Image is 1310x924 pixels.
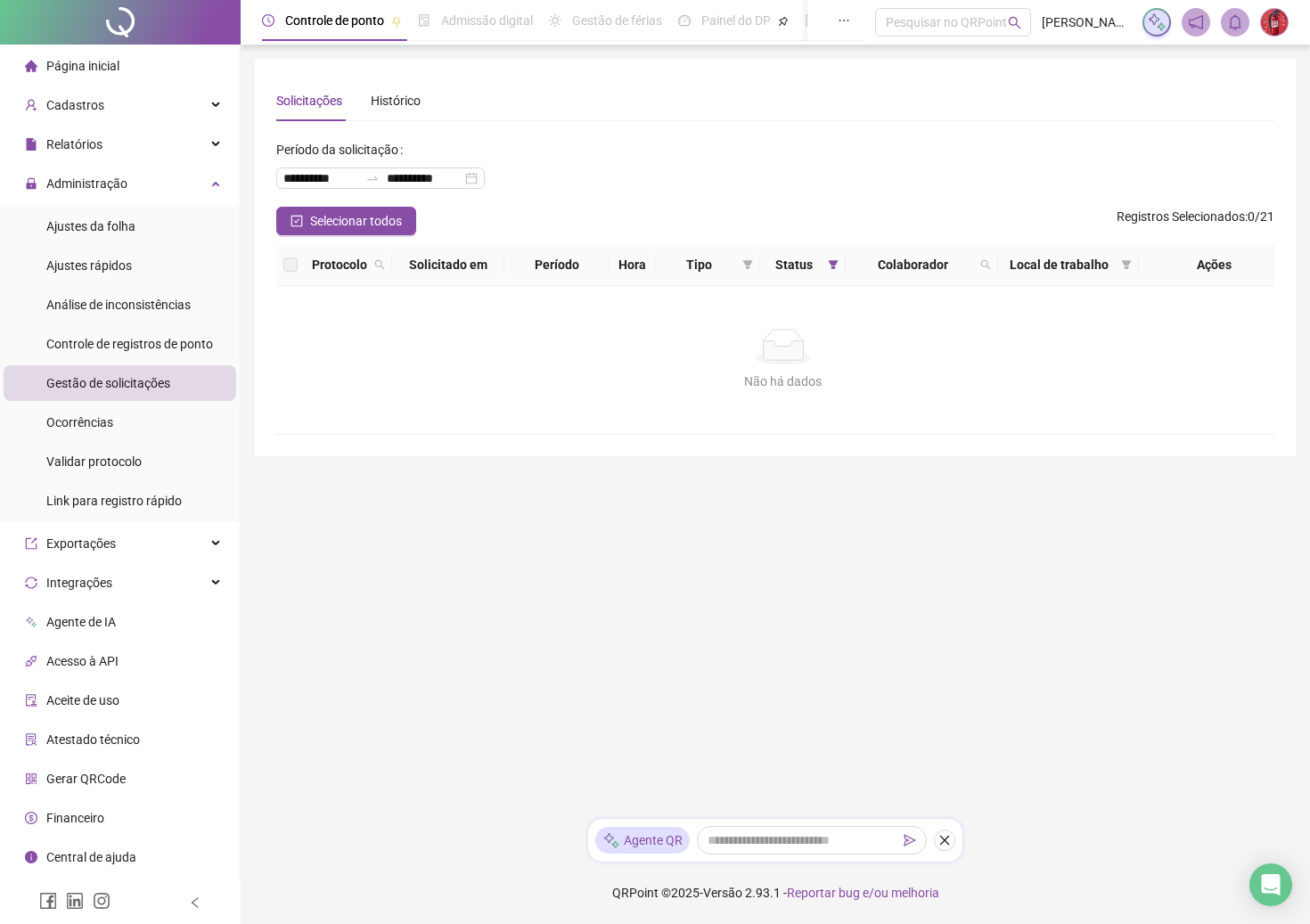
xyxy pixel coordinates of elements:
[25,576,37,589] span: sync
[25,177,37,190] span: lock
[853,255,973,274] span: Colaborador
[46,176,127,191] span: Administração
[25,138,37,151] span: file
[46,772,126,786] span: Gerar QRCode
[703,886,742,900] span: Versão
[365,171,380,185] span: swap-right
[1249,863,1292,906] div: Open Intercom Messenger
[787,886,939,900] span: Reportar bug e/ou melhoria
[276,91,342,110] div: Solicitações
[977,251,995,278] span: search
[46,811,104,825] span: Financeiro
[46,654,119,668] span: Acesso à API
[1005,255,1114,274] span: Local de trabalho
[25,537,37,550] span: export
[46,494,182,508] span: Link para registro rápido
[39,892,57,910] span: facebook
[371,251,389,278] span: search
[1147,12,1167,32] img: sparkle-icon.fc2bf0ac1784a2077858766a79e2daf3.svg
[276,135,410,164] label: Período da solicitação
[46,376,170,390] span: Gestão de solicitações
[391,16,402,27] span: pushpin
[572,13,662,28] span: Gestão de férias
[371,91,421,110] div: Histórico
[46,258,132,273] span: Ajustes rápidos
[46,615,116,629] span: Agente de IA
[904,834,916,846] span: send
[778,16,789,27] span: pushpin
[602,831,620,850] img: sparkle-icon.fc2bf0ac1784a2077858766a79e2daf3.svg
[392,244,504,286] th: Solicitado em
[312,255,367,274] span: Protocolo
[46,98,104,112] span: Cadastros
[1117,209,1245,224] span: Registros Selecionados
[938,834,951,846] span: close
[285,13,384,28] span: Controle de ponto
[241,862,1310,924] footer: QRPoint © 2025 - 2.93.1 -
[1042,12,1132,32] span: [PERSON_NAME] Extintores
[365,171,380,185] span: to
[25,851,37,863] span: info-circle
[767,255,821,274] span: Status
[1117,207,1274,235] span: : 0 / 21
[678,14,691,27] span: dashboard
[25,733,37,746] span: solution
[46,732,140,747] span: Atestado técnico
[824,251,842,278] span: filter
[46,137,102,151] span: Relatórios
[1188,14,1204,30] span: notification
[262,14,274,27] span: clock-circle
[46,219,135,233] span: Ajustes da folha
[549,14,561,27] span: sun
[25,812,37,824] span: dollar
[662,255,735,274] span: Tipo
[739,251,757,278] span: filter
[441,13,533,28] span: Admissão digital
[828,259,839,270] span: filter
[298,372,1268,391] div: Não há dados
[46,454,142,469] span: Validar protocolo
[418,14,430,27] span: file-done
[66,892,84,910] span: linkedin
[46,536,116,551] span: Exportações
[93,892,111,910] span: instagram
[1227,14,1243,30] span: bell
[610,244,656,286] th: Hora
[276,207,416,235] button: Selecionar todos
[189,896,201,909] span: left
[701,13,771,28] span: Painel do DP
[25,694,37,707] span: audit
[291,215,303,227] span: check-square
[595,827,690,854] div: Agente QR
[25,99,37,111] span: user-add
[1261,9,1288,36] img: 80830
[504,244,610,286] th: Período
[1121,259,1132,270] span: filter
[1008,16,1021,29] span: search
[742,259,753,270] span: filter
[46,59,119,73] span: Página inicial
[374,259,385,270] span: search
[1118,251,1135,278] span: filter
[25,655,37,667] span: api
[310,211,402,231] span: Selecionar todos
[46,693,119,707] span: Aceite de uso
[46,298,191,312] span: Análise de inconsistências
[46,415,113,429] span: Ocorrências
[46,850,136,864] span: Central de ajuda
[46,337,213,351] span: Controle de registros de ponto
[25,60,37,72] span: home
[46,576,112,590] span: Integrações
[980,259,991,270] span: search
[25,773,37,785] span: qrcode
[805,14,817,27] span: book
[838,14,850,27] span: ellipsis
[1146,255,1282,274] div: Ações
